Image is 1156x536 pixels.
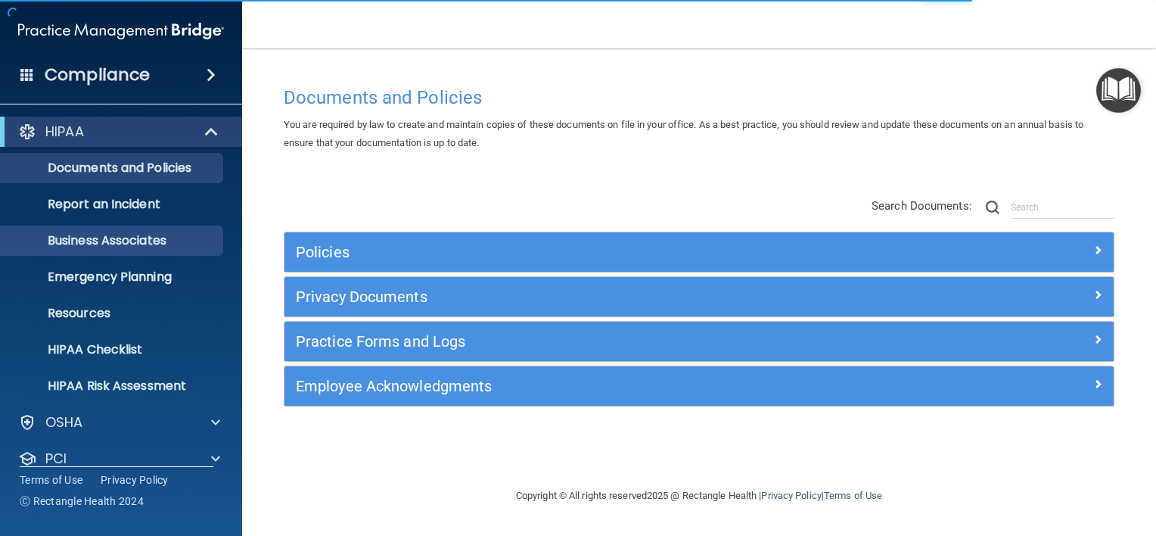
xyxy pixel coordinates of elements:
[18,123,219,141] a: HIPAA
[284,119,1083,148] span: You are required by law to create and maintain copies of these documents on file in your office. ...
[824,490,882,501] a: Terms of Use
[284,88,1114,108] h4: Documents and Policies
[18,450,220,468] a: PCI
[10,270,216,285] p: Emergency Planning
[10,379,216,394] p: HIPAA Risk Assessment
[296,288,895,305] h5: Privacy Documents
[296,333,895,350] h5: Practice Forms and Logs
[45,450,67,468] p: PCI
[1096,68,1141,113] button: Open Resource Center
[45,64,150,86] h4: Compliance
[20,494,144,509] span: Ⓒ Rectangle Health 2024
[1011,196,1114,219] input: Search
[423,472,975,520] div: Copyright © All rights reserved 2025 @ Rectangle Health | |
[296,374,1102,398] a: Employee Acknowledgments
[101,472,169,488] a: Privacy Policy
[10,160,216,176] p: Documents and Policies
[296,378,895,394] h5: Employee Acknowledgments
[296,240,1102,264] a: Policies
[986,201,999,214] img: ic-search.3b580494.png
[18,413,220,432] a: OSHA
[895,453,1138,513] iframe: Drift Widget Chat Controller
[296,329,1102,354] a: Practice Forms and Logs
[761,490,821,501] a: Privacy Policy
[45,123,84,141] p: HIPAA
[20,472,82,488] a: Terms of Use
[296,285,1102,309] a: Privacy Documents
[18,16,224,46] img: PMB logo
[296,244,895,260] h5: Policies
[872,199,972,213] span: Search Documents:
[10,342,216,357] p: HIPAA Checklist
[45,413,83,432] p: OSHA
[10,306,216,321] p: Resources
[10,233,216,248] p: Business Associates
[10,197,216,212] p: Report an Incident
